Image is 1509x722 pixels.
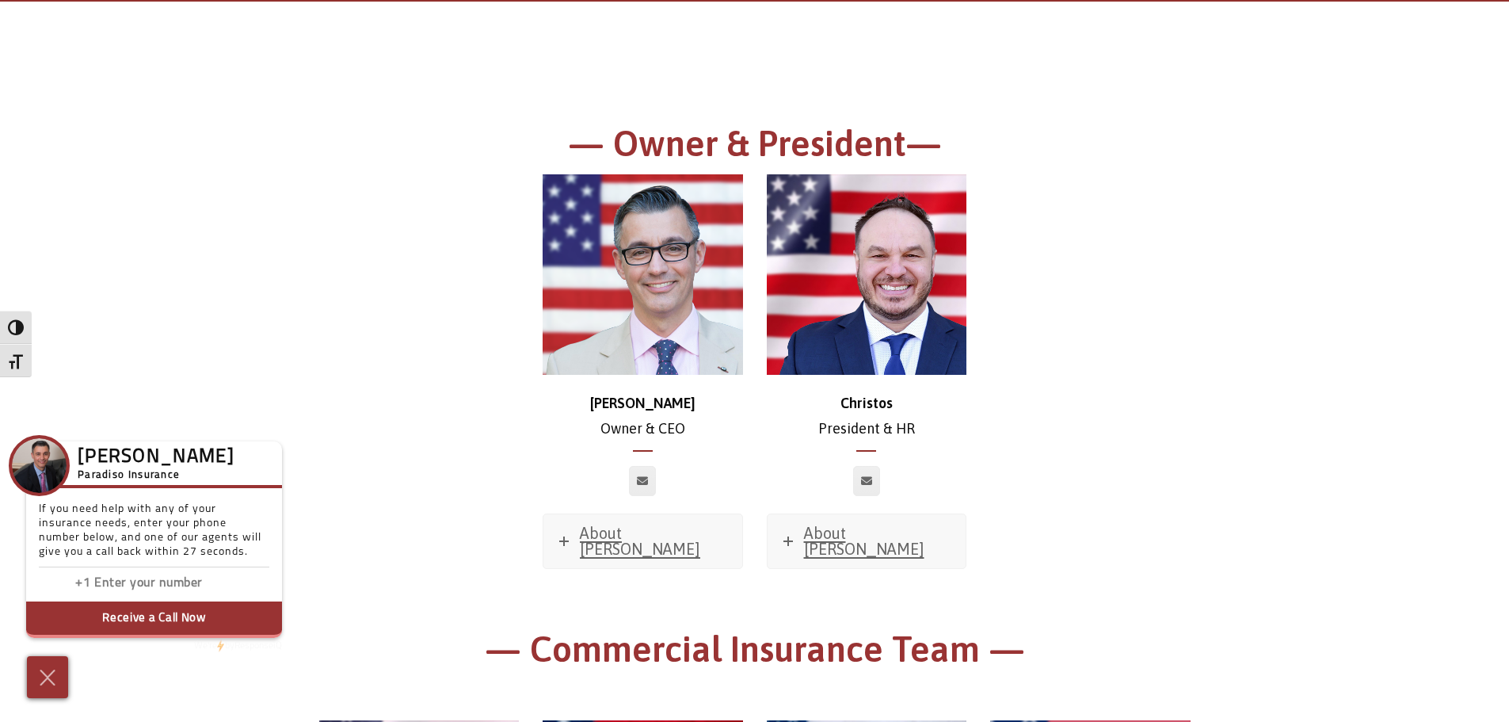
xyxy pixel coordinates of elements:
img: Cross icon [36,665,59,690]
span: About [PERSON_NAME] [804,524,924,558]
img: Christos_500x500 [767,174,967,375]
strong: [PERSON_NAME] [590,395,695,411]
img: chris-500x500 (1) [543,174,743,375]
h5: Paradiso Insurance [78,467,234,484]
img: Powered by icon [217,640,224,652]
h1: — Commercial Insurance Team — [319,626,1191,681]
a: About [PERSON_NAME] [543,514,742,568]
a: We'rePowered by iconbyResponseiQ [194,641,282,651]
p: President & HR [767,391,967,442]
img: Company Icon [12,438,67,493]
a: About [PERSON_NAME] [768,514,966,568]
input: Enter phone number [94,572,253,595]
span: We're by [194,641,234,651]
input: Enter country code [47,572,94,595]
strong: Christos [840,395,893,411]
p: If you need help with any of your insurance needs, enter your phone number below, and one of our ... [39,502,269,567]
h3: [PERSON_NAME] [78,451,234,465]
span: About [PERSON_NAME] [580,524,700,558]
button: Receive a Call Now [26,602,282,638]
p: Owner & CEO [543,391,743,442]
h1: — Owner & President— [319,120,1191,175]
